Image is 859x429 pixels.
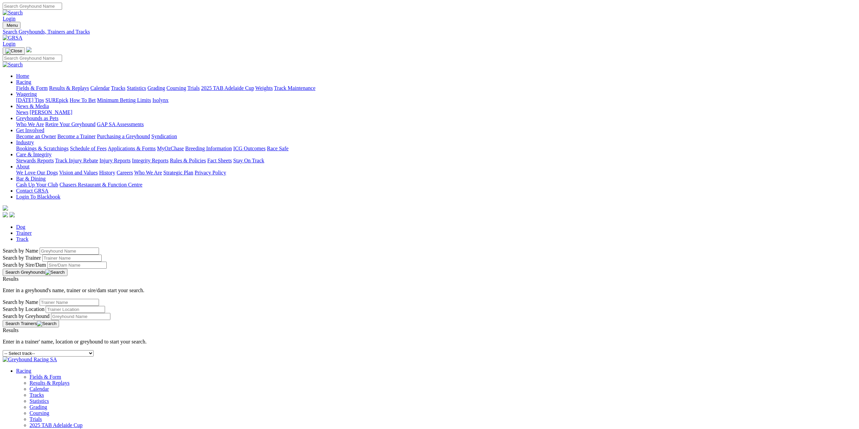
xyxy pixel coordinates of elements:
[30,422,83,428] a: 2025 TAB Adelaide Cup
[16,236,29,242] a: Track
[16,85,48,91] a: Fields & Form
[3,3,62,10] input: Search
[16,152,52,157] a: Care & Integrity
[45,97,68,103] a: SUREpick
[151,133,177,139] a: Syndication
[3,29,856,35] a: Search Greyhounds, Trainers and Tracks
[16,194,60,200] a: Login To Blackbook
[40,299,99,306] input: Search by Trainer Name
[16,73,29,79] a: Home
[3,212,8,217] img: facebook.svg
[3,262,46,268] label: Search by Sire/Dam
[99,158,131,163] a: Injury Reports
[163,170,193,175] a: Strategic Plan
[49,85,89,91] a: Results & Replays
[3,35,22,41] img: GRSA
[16,97,856,103] div: Wagering
[30,386,49,392] a: Calendar
[3,10,23,16] img: Search
[3,55,62,62] input: Search
[16,224,26,230] a: Dog
[16,146,856,152] div: Industry
[97,97,151,103] a: Minimum Betting Limits
[3,327,856,333] div: Results
[30,410,49,416] a: Coursing
[195,170,226,175] a: Privacy Policy
[3,205,8,211] img: logo-grsa-white.png
[70,146,106,151] a: Schedule of Fees
[97,121,144,127] a: GAP SA Assessments
[3,62,23,68] img: Search
[3,306,44,312] label: Search by Location
[47,262,107,269] input: Search by Sire/Dam name
[16,121,856,127] div: Greyhounds as Pets
[16,164,30,169] a: About
[16,115,58,121] a: Greyhounds as Pets
[45,121,96,127] a: Retire Your Greyhound
[170,158,206,163] a: Rules & Policies
[16,170,856,176] div: About
[16,97,44,103] a: [DATE] Tips
[16,230,32,236] a: Trainer
[5,48,22,54] img: Close
[134,170,162,175] a: Who We Are
[55,158,98,163] a: Track Injury Rebate
[3,47,25,55] button: Toggle navigation
[16,146,68,151] a: Bookings & Scratchings
[16,158,856,164] div: Care & Integrity
[255,85,273,91] a: Weights
[59,170,98,175] a: Vision and Values
[267,146,288,151] a: Race Safe
[9,212,15,217] img: twitter.svg
[16,91,37,97] a: Wagering
[40,248,99,255] input: Search by Greyhound name
[97,133,150,139] a: Purchasing a Greyhound
[3,16,15,21] a: Login
[108,146,156,151] a: Applications & Forms
[116,170,133,175] a: Careers
[16,133,856,140] div: Get Involved
[3,313,50,319] label: Search by Greyhound
[16,176,46,181] a: Bar & Dining
[166,85,186,91] a: Coursing
[16,133,56,139] a: Become an Owner
[16,368,31,374] a: Racing
[16,109,856,115] div: News & Media
[148,85,165,91] a: Grading
[30,398,49,404] a: Statistics
[111,85,125,91] a: Tracks
[3,339,856,345] p: Enter in a trainer' name, location or greyhound to start your search.
[157,146,184,151] a: MyOzChase
[16,79,31,85] a: Racing
[59,182,142,187] a: Chasers Restaurant & Function Centre
[3,320,59,327] button: Search Trainers
[185,146,232,151] a: Breeding Information
[127,85,146,91] a: Statistics
[30,416,42,422] a: Trials
[207,158,232,163] a: Fact Sheets
[3,248,38,254] label: Search by Name
[3,41,15,47] a: Login
[16,85,856,91] div: Racing
[90,85,110,91] a: Calendar
[3,357,57,363] img: Greyhound Racing SA
[3,22,20,29] button: Toggle navigation
[30,392,44,398] a: Tracks
[70,97,96,103] a: How To Bet
[16,188,48,194] a: Contact GRSA
[16,158,54,163] a: Stewards Reports
[16,127,44,133] a: Get Involved
[45,270,65,275] img: Search
[16,103,49,109] a: News & Media
[132,158,168,163] a: Integrity Reports
[16,121,44,127] a: Who We Are
[3,255,41,261] label: Search by Trainer
[16,182,856,188] div: Bar & Dining
[152,97,168,103] a: Isolynx
[16,182,58,187] a: Cash Up Your Club
[30,374,61,380] a: Fields & Form
[274,85,315,91] a: Track Maintenance
[30,404,47,410] a: Grading
[3,299,38,305] label: Search by Name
